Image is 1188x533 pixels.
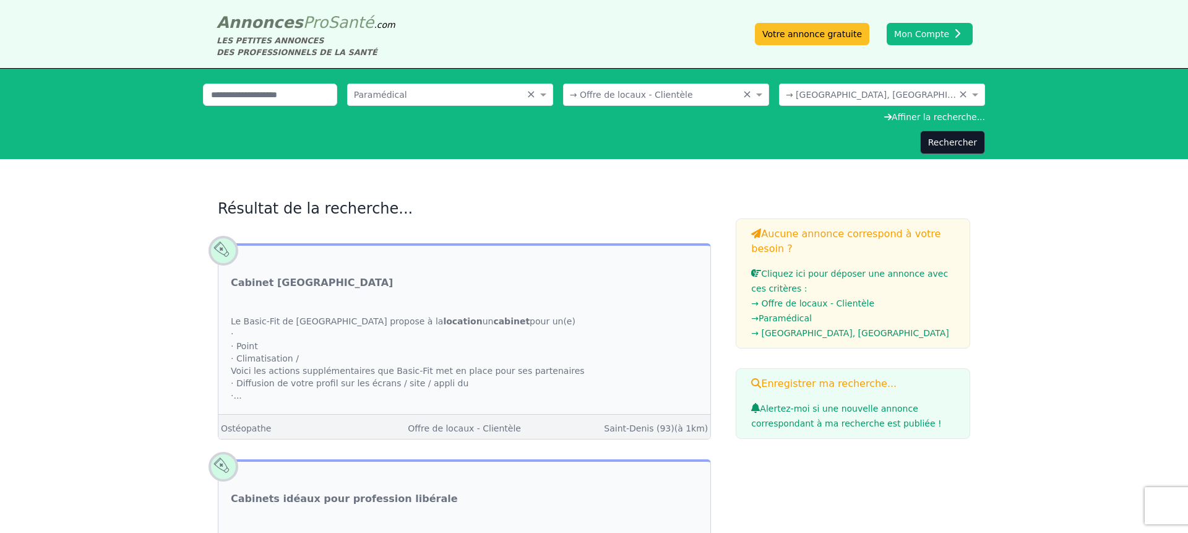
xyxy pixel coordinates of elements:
span: Alertez-moi si une nouvelle annonce correspondant à ma recherche est publiée ! [751,404,941,428]
div: Le Basic-Fit de [GEOGRAPHIC_DATA] propose à la un pour un(e) · · Point · Climatisation / Voici le... [218,303,710,414]
span: .com [374,20,395,30]
a: Cabinet [GEOGRAPHIC_DATA] [231,275,393,290]
span: Santé [328,13,374,32]
a: Cliquez ici pour déposer une annonce avec ces critères :→ Offre de locaux - Clientèle→Paramédical... [751,269,955,340]
h3: Enregistrer ma recherche... [751,376,955,391]
a: Ostéopathe [221,423,271,433]
a: Offre de locaux - Clientèle [408,423,521,433]
a: Saint-Denis (93)(à 1km) [604,423,708,433]
strong: location [443,316,482,326]
li: → [GEOGRAPHIC_DATA], [GEOGRAPHIC_DATA] [751,326,955,340]
li: → Offre de locaux - Clientèle [751,296,955,311]
h2: Résultat de la recherche... [218,199,711,219]
span: Clear all [742,89,753,101]
button: Rechercher [920,131,985,154]
div: LES PETITES ANNONCES DES PROFESSIONNELS DE LA SANTÉ [217,35,395,58]
button: Mon Compte [887,23,973,45]
strong: cabinet [493,316,530,326]
span: (à 1km) [674,423,708,433]
span: Pro [303,13,329,32]
li: → Paramédical [751,311,955,326]
div: Affiner la recherche... [203,111,985,123]
span: Clear all [527,89,537,101]
a: Cabinets idéaux pour profession libérale [231,492,458,506]
h3: Aucune annonce correspond à votre besoin ? [751,227,955,256]
span: Annonces [217,13,303,32]
a: AnnoncesProSanté.com [217,13,395,32]
a: Votre annonce gratuite [755,23,869,45]
span: Clear all [958,89,969,101]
